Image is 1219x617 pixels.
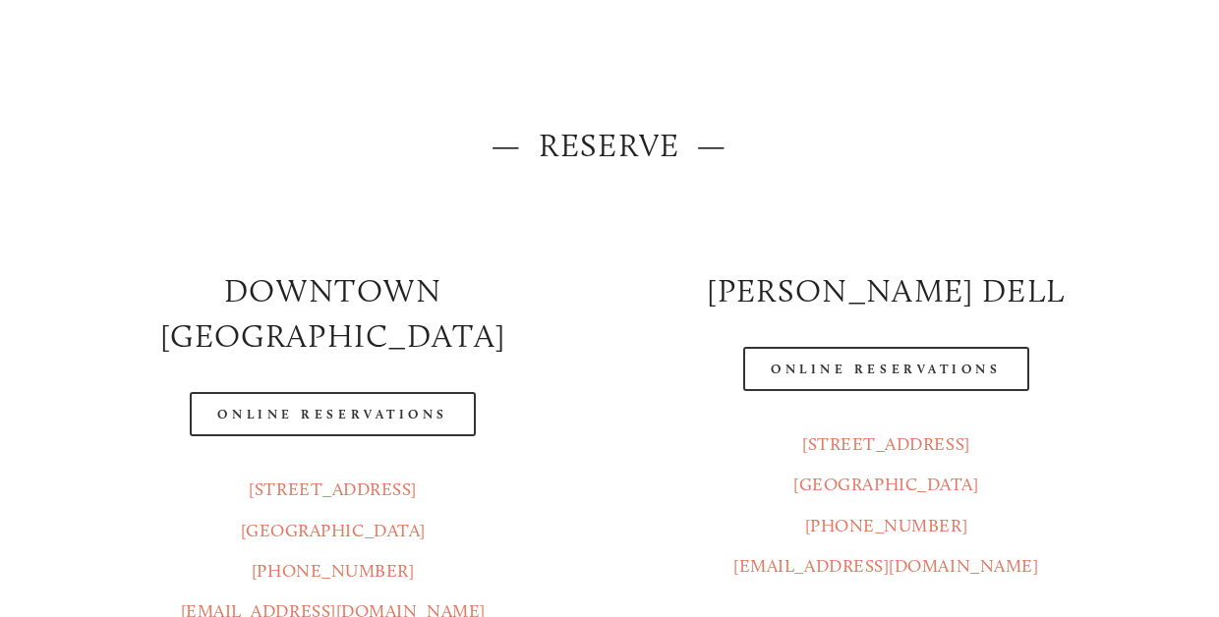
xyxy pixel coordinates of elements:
a: [STREET_ADDRESS] [249,478,417,500]
h2: [PERSON_NAME] DELL [626,268,1146,313]
a: Online Reservations [743,347,1028,391]
a: [PHONE_NUMBER] [805,515,968,536]
a: [STREET_ADDRESS] [802,433,970,455]
a: Online Reservations [190,392,475,436]
h2: Downtown [GEOGRAPHIC_DATA] [73,268,593,359]
a: [PHONE_NUMBER] [252,560,415,582]
h2: — Reserve — [73,123,1145,168]
a: [GEOGRAPHIC_DATA] [241,520,426,541]
a: [EMAIL_ADDRESS][DOMAIN_NAME] [733,555,1038,577]
a: [GEOGRAPHIC_DATA] [793,474,978,495]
